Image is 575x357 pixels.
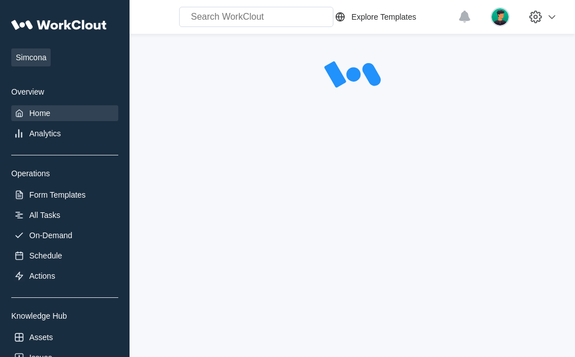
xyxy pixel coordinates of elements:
div: Actions [29,271,55,280]
a: Assets [11,329,118,345]
div: Schedule [29,251,62,260]
div: On-Demand [29,231,72,240]
div: All Tasks [29,211,60,220]
a: On-Demand [11,227,118,243]
div: Explore Templates [351,12,416,21]
a: Explore Templates [333,10,452,24]
img: user.png [491,7,510,26]
div: Overview [11,87,118,96]
a: Actions [11,268,118,284]
a: Home [11,105,118,121]
div: Operations [11,169,118,178]
a: All Tasks [11,207,118,223]
div: Home [29,109,50,118]
div: Form Templates [29,190,86,199]
div: Knowledge Hub [11,311,118,320]
div: Analytics [29,129,61,138]
span: Simcona [11,48,51,66]
a: Analytics [11,126,118,141]
a: Form Templates [11,187,118,203]
a: Schedule [11,248,118,264]
input: Search WorkClout [179,7,333,27]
